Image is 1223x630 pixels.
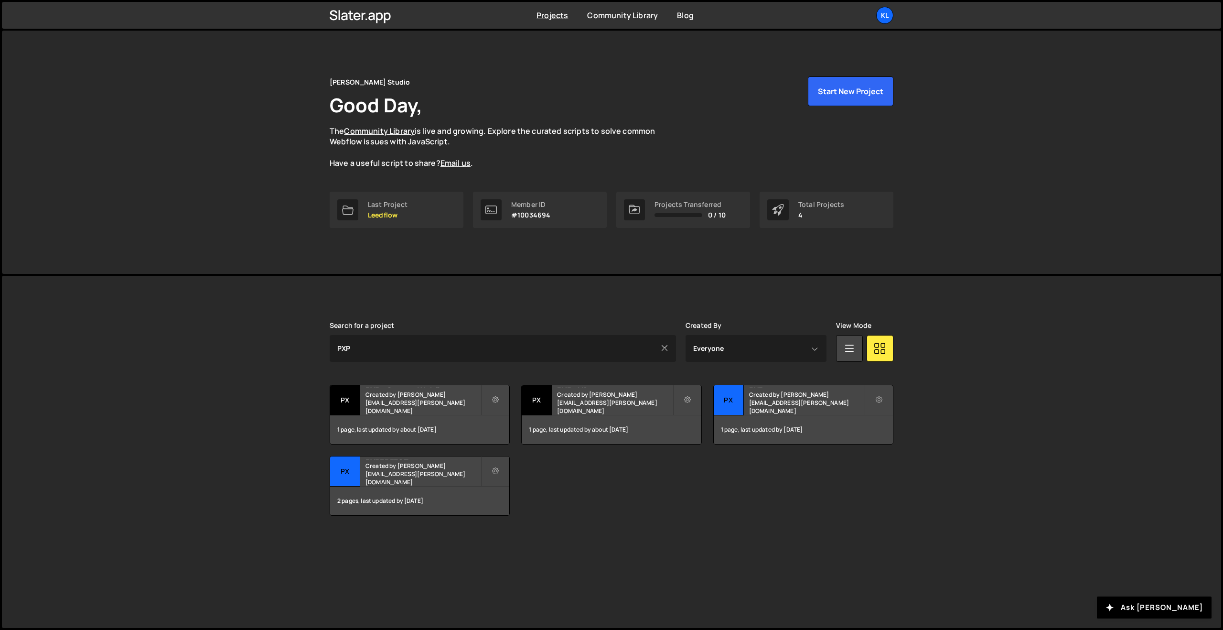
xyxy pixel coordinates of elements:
span: 0 / 10 [708,211,726,219]
div: 2 pages, last updated by [DATE] [330,487,509,515]
small: Created by [PERSON_NAME][EMAIL_ADDRESS][PERSON_NAME][DOMAIN_NAME] [365,462,481,486]
label: Created By [686,322,722,329]
div: Total Projects [798,201,844,208]
div: PX [330,456,360,487]
label: View Mode [836,322,871,329]
a: Community Library [344,126,415,136]
a: PX PXP - Copy to Webflow Created by [PERSON_NAME][EMAIL_ADDRESS][PERSON_NAME][DOMAIN_NAME] 1 page... [330,385,510,445]
a: Kl [876,7,893,24]
div: 1 page, last updated by [DATE] [714,415,893,444]
div: PX [522,385,552,415]
button: Ask [PERSON_NAME] [1097,597,1212,619]
div: PX [330,385,360,415]
small: Created by [PERSON_NAME][EMAIL_ADDRESS][PERSON_NAME][DOMAIN_NAME] [365,391,481,415]
a: Blog [677,10,694,21]
p: #10034694 [511,211,550,219]
a: PX PXP Created by [PERSON_NAME][EMAIL_ADDRESS][PERSON_NAME][DOMAIN_NAME] 1 page, last updated by ... [713,385,893,445]
p: Leedflow [368,211,408,219]
h2: PXPERFECT [365,456,481,459]
div: 1 page, last updated by about [DATE] [330,415,509,444]
div: 1 page, last updated by about [DATE] [522,415,701,444]
div: PX [714,385,744,415]
small: Created by [PERSON_NAME][EMAIL_ADDRESS][PERSON_NAME][DOMAIN_NAME] [749,391,864,415]
p: 4 [798,211,844,219]
div: Projects Transferred [654,201,726,208]
h2: PXP - Copy to Webflow [365,385,481,388]
input: Type your project... [330,335,676,362]
small: Created by [PERSON_NAME][EMAIL_ADDRESS][PERSON_NAME][DOMAIN_NAME] [557,391,672,415]
p: The is live and growing. Explore the curated scripts to solve common Webflow issues with JavaScri... [330,126,674,169]
h1: Good Day, [330,92,422,118]
a: Email us [440,158,471,168]
label: Search for a project [330,322,394,329]
a: Community Library [587,10,658,21]
h2: PXP - V2 [557,385,672,388]
a: PX PXP - V2 Created by [PERSON_NAME][EMAIL_ADDRESS][PERSON_NAME][DOMAIN_NAME] 1 page, last update... [521,385,701,445]
div: Member ID [511,201,550,208]
a: PX PXPERFECT Created by [PERSON_NAME][EMAIL_ADDRESS][PERSON_NAME][DOMAIN_NAME] 2 pages, last upda... [330,456,510,516]
div: Last Project [368,201,408,208]
a: Projects [536,10,568,21]
button: Start New Project [808,76,893,106]
h2: PXP [749,385,864,388]
div: [PERSON_NAME] Studio [330,76,410,88]
a: Last Project Leedflow [330,192,463,228]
